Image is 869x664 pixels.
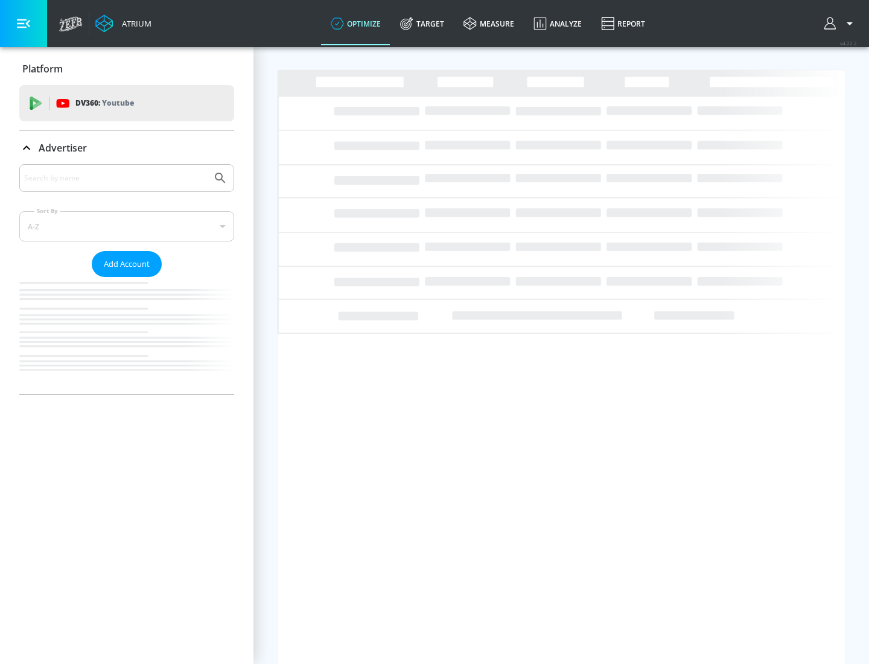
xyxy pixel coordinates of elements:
[39,141,87,155] p: Advertiser
[524,2,591,45] a: Analyze
[19,211,234,241] div: A-Z
[75,97,134,110] p: DV360:
[321,2,390,45] a: optimize
[117,18,151,29] div: Atrium
[19,131,234,165] div: Advertiser
[104,257,150,271] span: Add Account
[102,97,134,109] p: Youtube
[24,170,207,186] input: Search by name
[454,2,524,45] a: measure
[19,85,234,121] div: DV360: Youtube
[92,251,162,277] button: Add Account
[19,277,234,394] nav: list of Advertiser
[34,207,60,215] label: Sort By
[840,40,857,46] span: v 4.22.2
[591,2,655,45] a: Report
[22,62,63,75] p: Platform
[390,2,454,45] a: Target
[19,52,234,86] div: Platform
[19,164,234,394] div: Advertiser
[95,14,151,33] a: Atrium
